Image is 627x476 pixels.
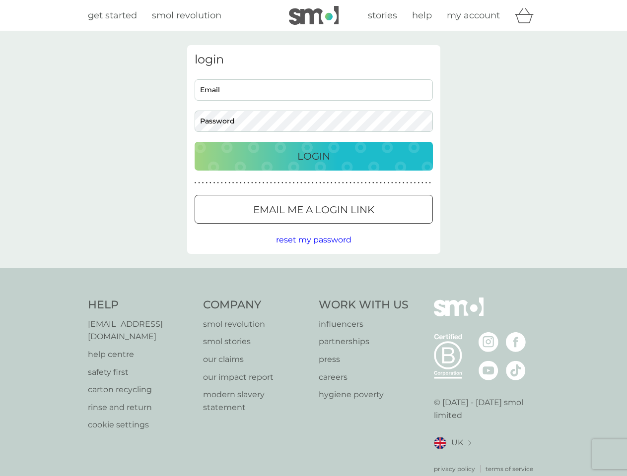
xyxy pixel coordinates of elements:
[236,180,238,185] p: ●
[319,335,409,348] a: partnerships
[486,464,533,474] p: terms of service
[316,180,318,185] p: ●
[244,180,246,185] p: ●
[506,332,526,352] img: visit the smol Facebook page
[434,297,484,331] img: smol
[203,335,309,348] p: smol stories
[276,235,351,244] span: reset my password
[447,8,500,23] a: my account
[270,180,272,185] p: ●
[319,371,409,384] p: careers
[335,180,337,185] p: ●
[515,5,540,25] div: basket
[368,180,370,185] p: ●
[319,180,321,185] p: ●
[88,10,137,21] span: get started
[240,180,242,185] p: ●
[209,180,211,185] p: ●
[414,180,416,185] p: ●
[274,180,276,185] p: ●
[346,180,348,185] p: ●
[289,6,339,25] img: smol
[434,464,475,474] a: privacy policy
[403,180,405,185] p: ●
[319,318,409,331] a: influencers
[152,10,221,21] span: smol revolution
[203,297,309,313] h4: Company
[447,10,500,21] span: my account
[421,180,423,185] p: ●
[213,180,215,185] p: ●
[266,180,268,185] p: ●
[217,180,219,185] p: ●
[418,180,419,185] p: ●
[278,180,279,185] p: ●
[323,180,325,185] p: ●
[479,332,498,352] img: visit the smol Instagram page
[88,297,194,313] h4: Help
[412,8,432,23] a: help
[506,360,526,380] img: visit the smol Tiktok page
[251,180,253,185] p: ●
[259,180,261,185] p: ●
[263,180,265,185] p: ●
[410,180,412,185] p: ●
[88,8,137,23] a: get started
[342,180,344,185] p: ●
[206,180,208,185] p: ●
[425,180,427,185] p: ●
[479,360,498,380] img: visit the smol Youtube page
[349,180,351,185] p: ●
[195,53,433,67] h3: login
[368,8,397,23] a: stories
[88,383,194,396] a: carton recycling
[451,436,463,449] span: UK
[412,10,432,21] span: help
[331,180,333,185] p: ●
[353,180,355,185] p: ●
[88,366,194,379] a: safety first
[88,348,194,361] a: help centre
[319,353,409,366] a: press
[88,318,194,343] a: [EMAIL_ADDRESS][DOMAIN_NAME]
[361,180,363,185] p: ●
[468,440,471,446] img: select a new location
[88,401,194,414] p: rinse and return
[384,180,386,185] p: ●
[319,297,409,313] h4: Work With Us
[391,180,393,185] p: ●
[372,180,374,185] p: ●
[368,10,397,21] span: stories
[203,353,309,366] a: our claims
[312,180,314,185] p: ●
[203,388,309,414] a: modern slavery statement
[203,371,309,384] a: our impact report
[198,180,200,185] p: ●
[338,180,340,185] p: ●
[203,318,309,331] a: smol revolution
[195,180,197,185] p: ●
[376,180,378,185] p: ●
[395,180,397,185] p: ●
[407,180,409,185] p: ●
[319,388,409,401] a: hygiene poverty
[293,180,295,185] p: ●
[255,180,257,185] p: ●
[88,418,194,431] a: cookie settings
[434,437,446,449] img: UK flag
[152,8,221,23] a: smol revolution
[296,180,298,185] p: ●
[221,180,223,185] p: ●
[434,396,540,421] p: © [DATE] - [DATE] smol limited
